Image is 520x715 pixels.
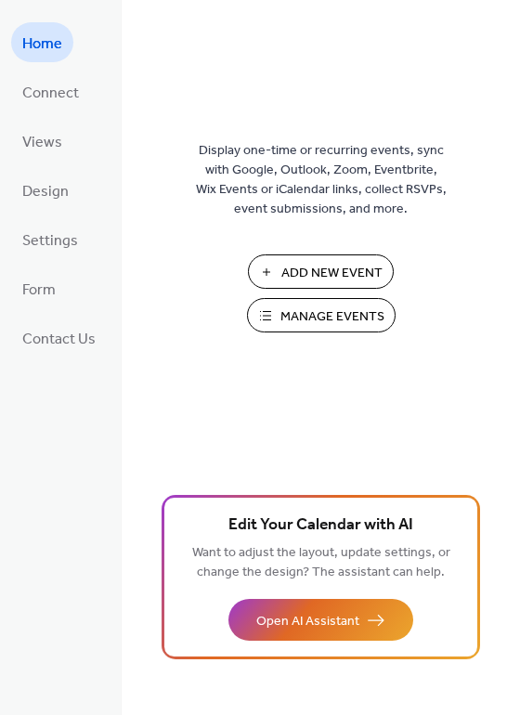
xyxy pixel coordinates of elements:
span: Home [22,30,62,58]
span: Want to adjust the layout, update settings, or change the design? The assistant can help. [192,540,450,585]
a: Home [11,22,73,62]
a: Contact Us [11,318,107,357]
span: Contact Us [22,325,96,354]
button: Manage Events [247,298,396,332]
a: Form [11,268,67,308]
a: Connect [11,71,90,111]
span: Edit Your Calendar with AI [228,513,413,539]
span: Add New Event [281,264,383,283]
span: Settings [22,227,78,255]
span: Connect [22,79,79,108]
span: Display one-time or recurring events, sync with Google, Outlook, Zoom, Eventbrite, Wix Events or ... [196,141,447,219]
a: Settings [11,219,89,259]
a: Views [11,121,73,161]
span: Design [22,177,69,206]
span: Form [22,276,56,305]
span: Open AI Assistant [256,612,359,631]
span: Views [22,128,62,157]
button: Add New Event [248,254,394,289]
a: Design [11,170,80,210]
button: Open AI Assistant [228,599,413,641]
span: Manage Events [280,307,384,327]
